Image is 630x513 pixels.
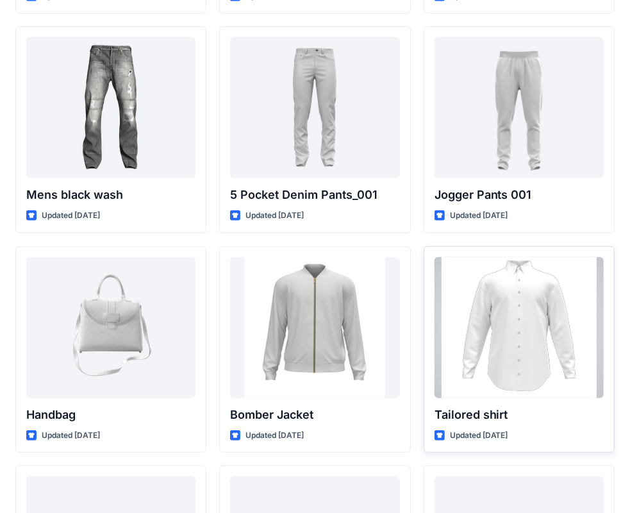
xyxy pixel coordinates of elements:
[230,186,399,204] p: 5 Pocket Denim Pants_001
[435,406,604,424] p: Tailored shirt
[245,209,304,223] p: Updated [DATE]
[42,429,100,442] p: Updated [DATE]
[230,257,399,398] a: Bomber Jacket
[435,37,604,178] a: Jogger Pants 001
[435,257,604,398] a: Tailored shirt
[26,406,195,424] p: Handbag
[450,209,508,223] p: Updated [DATE]
[230,37,399,178] a: 5 Pocket Denim Pants_001
[245,429,304,442] p: Updated [DATE]
[230,406,399,424] p: Bomber Jacket
[26,37,195,178] a: Mens black wash
[26,257,195,398] a: Handbag
[450,429,508,442] p: Updated [DATE]
[435,186,604,204] p: Jogger Pants 001
[42,209,100,223] p: Updated [DATE]
[26,186,195,204] p: Mens black wash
